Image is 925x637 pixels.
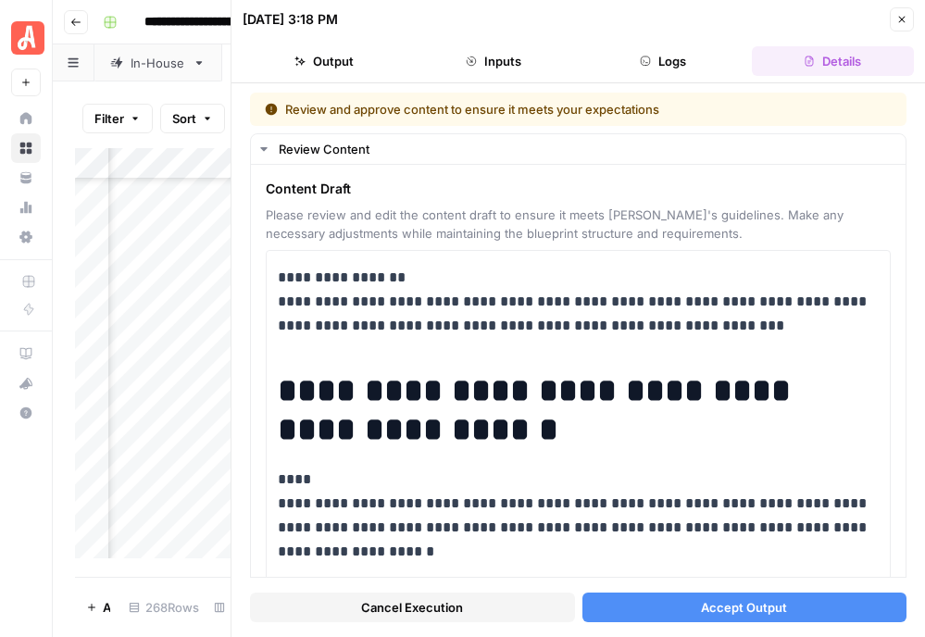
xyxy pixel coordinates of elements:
img: Angi Logo [11,21,44,55]
button: Review Content [251,134,906,164]
span: Cancel Execution [361,598,463,617]
a: Settings [11,222,41,252]
button: Workspace: Angi [11,15,41,61]
div: Review and approve content to ensure it meets your expectations [265,100,776,119]
div: 7/7 Columns [206,593,307,622]
span: Add Row [103,598,110,617]
div: [DATE] 3:18 PM [243,10,338,29]
a: Home [11,104,41,133]
a: Browse [11,133,41,163]
button: Help + Support [11,398,41,428]
span: Content Draft [266,180,891,198]
button: Output [243,46,405,76]
button: Logs [582,46,744,76]
button: Accept Output [582,593,907,622]
div: 268 Rows [121,593,206,622]
div: Review Content [279,140,894,158]
div: What's new? [12,369,40,397]
button: Add Row [75,593,121,622]
span: Accept Output [701,598,787,617]
span: Please review and edit the content draft to ensure it meets [PERSON_NAME]'s guidelines. Make any ... [266,206,891,243]
button: What's new? [11,368,41,398]
button: Sort [160,104,225,133]
a: AirOps Academy [11,339,41,368]
button: Inputs [412,46,574,76]
a: Usage [11,193,41,222]
span: Sort [172,109,196,128]
button: Filter [82,104,153,133]
button: Cancel Execution [250,593,575,622]
div: In-House [131,54,185,72]
button: Details [752,46,914,76]
a: Stretch [221,44,337,81]
a: In-House [94,44,221,81]
span: Filter [94,109,124,128]
a: Your Data [11,163,41,193]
